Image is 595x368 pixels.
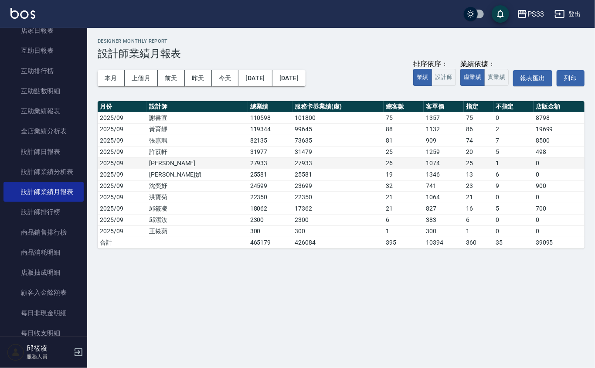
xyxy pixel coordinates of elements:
[248,169,293,180] td: 25581
[98,146,147,157] td: 2025/09
[534,225,585,237] td: 0
[292,101,384,112] th: 服務卡券業績(虛)
[3,222,84,242] a: 商品銷售排行榜
[464,214,493,225] td: 6
[292,225,384,237] td: 300
[464,112,493,123] td: 75
[493,157,534,169] td: 1
[3,41,84,61] a: 互助日報表
[248,123,293,135] td: 119344
[493,101,534,112] th: 不指定
[384,112,424,123] td: 75
[384,214,424,225] td: 6
[292,157,384,169] td: 27933
[424,237,464,248] td: 10394
[534,146,585,157] td: 498
[147,157,248,169] td: [PERSON_NAME]
[98,214,147,225] td: 2025/09
[424,157,464,169] td: 1074
[413,60,456,69] div: 排序依序：
[384,123,424,135] td: 88
[493,112,534,123] td: 0
[3,20,84,41] a: 店家日報表
[248,203,293,214] td: 18062
[464,146,493,157] td: 20
[534,123,585,135] td: 19699
[424,191,464,203] td: 1064
[3,283,84,303] a: 顧客入金餘額表
[98,101,585,249] table: a dense table
[384,146,424,157] td: 25
[493,135,534,146] td: 7
[3,202,84,222] a: 設計師排行榜
[424,135,464,146] td: 909
[424,146,464,157] td: 1259
[292,237,384,248] td: 426084
[147,169,248,180] td: [PERSON_NAME]媜
[464,123,493,135] td: 86
[27,353,71,361] p: 服務人員
[292,112,384,123] td: 101800
[384,203,424,214] td: 21
[424,180,464,191] td: 741
[3,61,84,81] a: 互助排行榜
[464,225,493,237] td: 1
[292,135,384,146] td: 73635
[493,123,534,135] td: 2
[98,180,147,191] td: 2025/09
[464,135,493,146] td: 74
[534,135,585,146] td: 8500
[10,8,35,19] img: Logo
[248,157,293,169] td: 27933
[98,191,147,203] td: 2025/09
[3,81,84,101] a: 互助點數明細
[98,135,147,146] td: 2025/09
[3,101,84,121] a: 互助業績報表
[493,203,534,214] td: 5
[3,182,84,202] a: 設計師業績月報表
[248,135,293,146] td: 82135
[98,203,147,214] td: 2025/09
[513,70,552,86] button: 報表匯出
[424,214,464,225] td: 383
[248,146,293,157] td: 31977
[248,112,293,123] td: 110598
[534,157,585,169] td: 0
[3,323,84,343] a: 每日收支明細
[464,237,493,248] td: 360
[3,262,84,283] a: 店販抽成明細
[3,242,84,262] a: 商品消耗明細
[384,225,424,237] td: 1
[534,214,585,225] td: 0
[147,135,248,146] td: 張嘉珮
[424,112,464,123] td: 1357
[384,237,424,248] td: 395
[384,191,424,203] td: 21
[384,169,424,180] td: 19
[460,69,485,86] button: 虛業績
[534,180,585,191] td: 900
[3,121,84,141] a: 全店業績分析表
[527,9,544,20] div: PS33
[212,70,239,86] button: 今天
[384,135,424,146] td: 81
[158,70,185,86] button: 前天
[424,203,464,214] td: 827
[493,180,534,191] td: 9
[493,225,534,237] td: 0
[3,142,84,162] a: 設計師日報表
[424,225,464,237] td: 300
[3,162,84,182] a: 設計師業績分析表
[147,225,248,237] td: 王筱蘋
[460,60,509,69] div: 業績依據：
[493,237,534,248] td: 35
[98,169,147,180] td: 2025/09
[98,48,585,60] h3: 設計師業績月報表
[98,237,147,248] td: 合計
[534,203,585,214] td: 700
[147,191,248,203] td: 洪寶菊
[147,146,248,157] td: 許苡軒
[147,203,248,214] td: 邱筱凌
[98,123,147,135] td: 2025/09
